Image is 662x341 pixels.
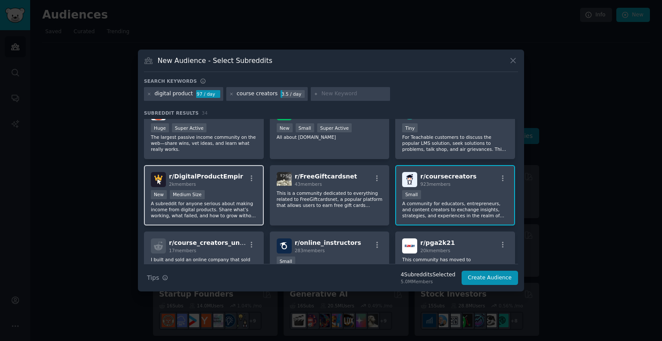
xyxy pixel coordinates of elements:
[151,257,257,275] p: I built and sold an online company that sold online courses for $6,000,000. Here to answer all yo...
[402,123,418,132] div: Tiny
[462,271,518,285] button: Create Audience
[144,110,199,116] span: Subreddit Results
[277,190,383,208] p: This is a community dedicated to everything related to FreeGiftcardsnet, a popular platform that ...
[322,90,387,98] input: New Keyword
[277,257,295,266] div: Small
[295,248,325,253] span: 283 members
[202,110,208,116] span: 34
[151,134,257,152] p: The largest passive income community on the web—share wins, vet ideas, and learn what really works.
[277,134,383,140] p: All about [DOMAIN_NAME]
[172,123,207,132] div: Super Active
[277,238,292,253] img: online_instructors
[402,257,508,269] p: This community has moved to r/PGA_TOUR_2K
[169,239,249,246] span: r/ course_creators_unite
[151,123,169,132] div: Huge
[420,173,476,180] span: r/ coursecreators
[296,123,314,132] div: Small
[169,181,196,187] span: 2k members
[170,190,205,199] div: Medium Size
[196,90,220,98] div: 97 / day
[295,181,322,187] span: 43 members
[402,238,417,253] img: pga2k21
[402,134,508,152] p: For Teachable customers to discuss the popular LMS solution, seek solutions to problems, talk sho...
[401,271,456,279] div: 4 Subreddit s Selected
[401,278,456,285] div: 5.0M Members
[277,172,292,187] img: FreeGiftcardsnet
[420,181,450,187] span: 923 members
[420,239,455,246] span: r/ pga2k21
[144,78,197,84] h3: Search keywords
[169,248,196,253] span: 17 members
[169,173,243,180] span: r/ DigitalProductEmpir
[402,190,421,199] div: Small
[147,273,159,282] span: Tips
[295,239,361,246] span: r/ online_instructors
[317,123,352,132] div: Super Active
[151,200,257,219] p: A subreddit for anyone serious about making income from digital products. Share what’s working, w...
[420,248,450,253] span: 20k members
[277,123,293,132] div: New
[158,56,272,65] h3: New Audience - Select Subreddits
[151,190,167,199] div: New
[402,200,508,219] p: A community for educators, entrepreneurs, and content creators to exchange insights, strategies, ...
[151,172,166,187] img: DigitalProductEmpir
[281,90,305,98] div: 3.5 / day
[144,270,171,285] button: Tips
[237,90,278,98] div: course creators
[295,173,357,180] span: r/ FreeGiftcardsnet
[402,172,417,187] img: coursecreators
[155,90,193,98] div: digital product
